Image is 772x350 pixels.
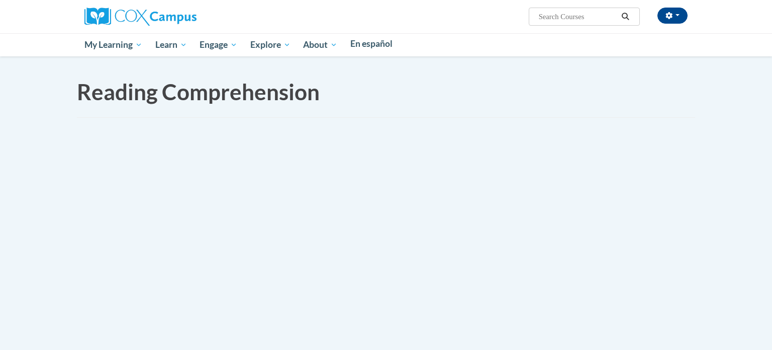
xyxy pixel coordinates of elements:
i:  [621,13,630,21]
a: En español [344,33,399,54]
input: Search Courses [538,11,618,23]
a: Learn [149,33,194,56]
span: My Learning [84,39,142,51]
a: Engage [193,33,244,56]
button: Search [618,11,633,23]
span: Explore [250,39,291,51]
a: My Learning [78,33,149,56]
a: Explore [244,33,297,56]
img: Cox Campus [84,8,197,26]
span: Reading Comprehension [77,79,320,105]
span: En español [350,38,393,49]
button: Account Settings [657,8,688,24]
a: Cox Campus [84,12,197,20]
div: Main menu [69,33,703,56]
span: About [303,39,337,51]
a: About [297,33,344,56]
span: Engage [200,39,237,51]
span: Learn [155,39,187,51]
